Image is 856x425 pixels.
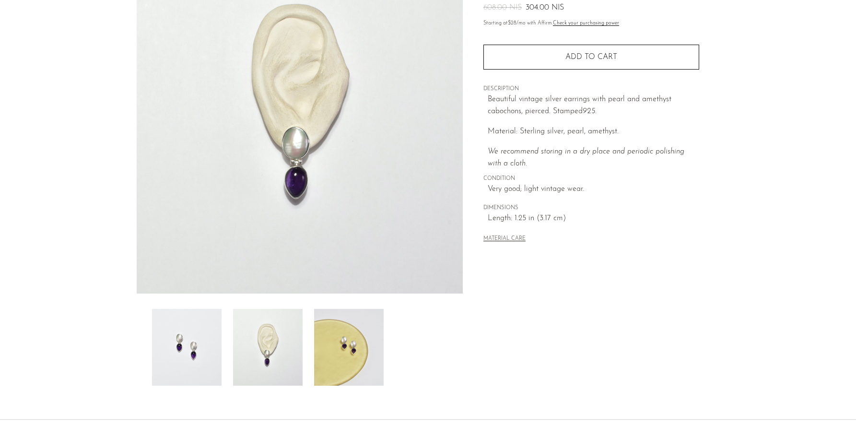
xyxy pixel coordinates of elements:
p: Beautiful vintage silver earrings with pearl and amethyst cabochons, pierced. Stamped [488,94,699,118]
img: Amethyst Pearl Earrings [152,309,222,386]
span: 304.00 NIS [526,4,564,12]
i: We recommend storing in a dry place and periodic polishing with a cloth. [488,148,684,168]
span: $28 [508,21,516,26]
span: 608.00 NIS [483,4,522,12]
em: 925. [583,107,597,115]
span: Add to cart [565,53,617,62]
button: Add to cart [483,45,699,70]
span: CONDITION [483,175,699,183]
p: Material: Sterling silver, pearl, amethyst. [488,126,699,138]
img: Amethyst Pearl Earrings [233,309,303,386]
a: Check your purchasing power - Learn more about Affirm Financing (opens in modal) [553,21,619,26]
button: MATERIAL CARE [483,236,526,243]
p: Starting at /mo with Affirm. [483,19,699,28]
span: Length: 1.25 in (3.17 cm) [488,212,699,225]
span: Very good; light vintage wear. [488,183,699,196]
span: DIMENSIONS [483,204,699,212]
img: Amethyst Pearl Earrings [314,309,384,386]
span: DESCRIPTION [483,85,699,94]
